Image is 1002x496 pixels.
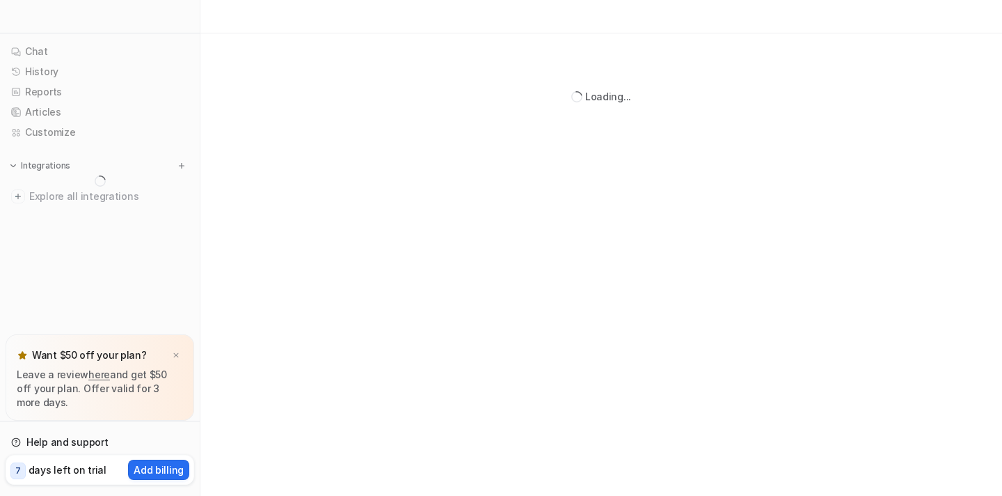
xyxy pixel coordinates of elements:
p: Integrations [21,160,70,171]
button: Integrations [6,159,74,173]
div: Loading... [585,89,631,104]
p: Leave a review and get $50 off your plan. Offer valid for 3 more days. [17,368,183,410]
a: Reports [6,82,194,102]
a: History [6,62,194,82]
img: x [172,351,180,360]
a: Customize [6,123,194,142]
p: Want $50 off your plan? [32,348,147,362]
a: Chat [6,42,194,61]
img: menu_add.svg [177,161,186,171]
img: explore all integrations [11,189,25,203]
a: Help and support [6,433,194,452]
p: Add billing [134,463,184,477]
p: days left on trial [29,463,106,477]
a: Articles [6,102,194,122]
p: 7 [15,465,21,477]
a: here [88,369,110,380]
span: Explore all integrations [29,185,189,208]
img: expand menu [8,161,18,171]
a: Explore all integrations [6,187,194,206]
img: star [17,350,28,361]
button: Add billing [128,460,189,480]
